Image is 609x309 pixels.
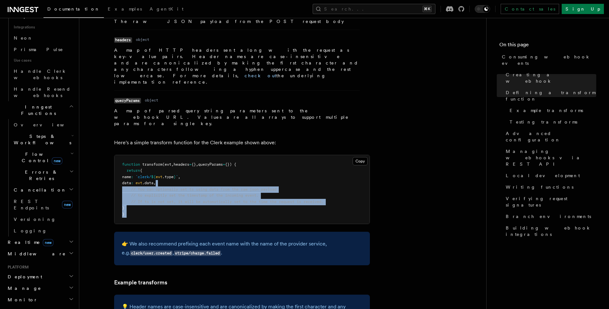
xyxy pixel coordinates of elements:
span: Consuming webhook events [502,54,596,66]
span: Steps & Workflows [11,133,71,146]
a: Documentation [43,2,104,18]
span: name [122,175,131,179]
span: transform [142,162,162,167]
a: Testing transforms [507,116,596,128]
button: Deployment [5,271,75,283]
span: new [52,157,62,164]
span: Platform [5,265,29,270]
span: Use cases [11,55,75,65]
a: Example transforms [507,105,596,116]
span: {}) { [225,162,236,167]
span: Deployment [5,274,42,280]
div: Inngest Functions [5,119,75,237]
h4: On this page [499,41,596,51]
code: stripe/charge.failed [174,251,221,256]
p: 👉 We also recommend prefixing each event name with the name of the provider service, e.g. , . [122,239,362,258]
a: REST Endpointsnew [11,196,75,214]
span: Advanced configuration [506,130,596,143]
dd: object [136,37,149,42]
dd: object [145,98,158,103]
span: Creating a webhook [506,72,596,84]
span: `clerk/ [136,175,151,179]
span: Testing transforms [510,119,577,125]
span: , [153,181,156,185]
button: Steps & Workflows [11,131,75,148]
a: Neon [11,32,75,44]
span: Verifying request signatures [506,195,596,208]
span: Logging [14,228,47,233]
span: queryParams [198,162,223,167]
span: , [171,162,174,167]
span: return [127,168,140,173]
span: Local development [506,172,580,179]
span: : [131,181,133,185]
span: } [122,206,124,210]
span: Writing functions [506,184,574,190]
span: new [62,201,73,208]
span: Prisma Pulse [14,47,63,52]
span: REST Endpoints [14,199,49,210]
a: Local development [503,170,596,181]
span: Realtime [5,239,53,245]
span: Integrations [11,22,75,32]
span: new [43,239,53,246]
p: A map of HTTP headers sent along with the request as key-value pairs. Header names are case-insen... [114,47,360,85]
a: Handle Clerk webhooks [11,65,75,83]
span: = [223,162,225,167]
a: Verifying request signatures [503,193,596,211]
a: Building webhook integrations [503,222,596,240]
span: Flow Control [11,151,70,164]
span: function [122,162,140,167]
code: headers [114,37,132,43]
button: Search...⌘K [313,4,435,14]
span: Neon [14,35,33,41]
span: Versioning [14,217,56,222]
span: ` [176,175,178,179]
span: evt [156,175,162,179]
button: Errors & Retries [11,166,75,184]
a: Writing functions [503,181,596,193]
button: Monitor [5,294,75,305]
span: Building webhook integrations [506,225,596,237]
span: Cancellation [11,187,66,193]
a: Handle Resend webhooks [11,83,75,101]
span: Inngest Functions [5,104,69,117]
span: (evt [162,162,171,167]
span: = [189,162,191,167]
p: The raw JSON payload from the POST request body [114,18,360,25]
a: Logging [11,225,75,237]
span: Examples [108,6,142,11]
span: Middleware [5,251,66,257]
span: // You can optionally set ts using data from the raw json payload [131,187,277,192]
a: Contact sales [501,4,559,14]
a: Managing webhooks via REST API [503,146,596,170]
span: } [174,175,176,179]
a: Branch environments [503,211,596,222]
span: Errors & Retries [11,169,69,182]
span: Handle Resend webhooks [14,87,71,98]
button: Realtimenew [5,237,75,248]
button: Flow Controlnew [11,148,75,166]
code: queryParams [114,98,141,103]
a: Defining a transform function [503,87,596,105]
a: Prisma Pulse [11,44,75,55]
a: Examples [104,2,146,17]
a: Advanced configuration [503,128,596,146]
span: } [122,212,124,216]
a: Creating a webhook [503,69,596,87]
span: Defining a transform function [506,89,596,102]
span: evt [136,181,142,185]
p: Here's a simple transform function for the Clerk example shown above: [114,138,370,147]
span: , [196,162,198,167]
span: headers [174,162,189,167]
button: Inngest Functions [5,101,75,119]
span: Branch environments [506,213,591,220]
span: .data [142,181,153,185]
kbd: ⌘K [423,6,432,12]
button: Cancellation [11,184,75,196]
a: Consuming webhook events [499,51,596,69]
span: Handle Clerk webhooks [14,69,67,80]
span: Monitor [5,297,38,303]
span: Example transforms [510,107,583,114]
span: { [140,168,142,173]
